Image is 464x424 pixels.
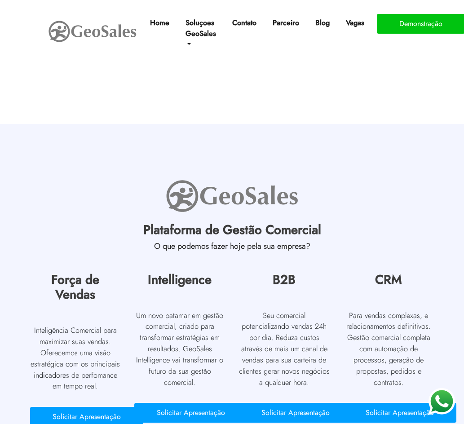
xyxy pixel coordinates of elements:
h2: Força de Vendas [30,272,121,307]
h2: Intelligence [134,272,225,292]
img: GeoSales [48,19,137,44]
h2: B2B [239,272,330,292]
a: Blog [312,14,333,32]
h3: O que podemos fazer hoje pela sua empresa? [23,242,441,256]
p: Para vendas complexas, e relacionamentos definitivos. Gestão comercial completa com automação de ... [343,310,434,388]
h2: CRM [343,272,434,292]
p: Seu comercial potencializando vendas 24h por dia. Reduza custos através de mais um canal de venda... [239,310,330,388]
button: Solicitar Apresentação [343,403,456,423]
h2: Plataforma de Gestão Comercial [23,222,441,242]
p: Um novo patamar em gestão comercial, criado para transformar estratégias em resultados. GeoSales ... [134,310,225,388]
a: Contato [229,14,260,32]
a: Soluçoes GeoSales [182,14,220,53]
img: WhatsApp [428,388,455,415]
a: Vagas [342,14,368,32]
button: Solicitar Apresentação [134,403,247,423]
a: Parceiro [269,14,303,32]
button: Solicitar Apresentação [239,403,352,423]
p: Inteligência Comercial para maximizar suas vendas. Oferecemos uma visão estratégica com os princ... [30,325,121,392]
a: Home [146,14,173,32]
img: GeoSales [165,178,300,214]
